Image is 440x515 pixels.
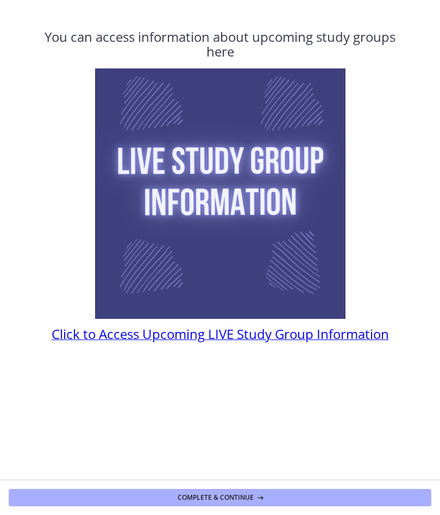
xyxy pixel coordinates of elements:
button: Complete & continue [9,489,431,506]
a: Click to Access Upcoming LIVE Study Group Information [52,330,389,342]
span: Click to Access Upcoming LIVE Study Group Information [52,325,389,343]
img: Live_Study_Group_Information.png [95,68,345,319]
span: You can access information about upcoming study groups here [45,28,395,60]
span: Complete & continue [178,493,254,502]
